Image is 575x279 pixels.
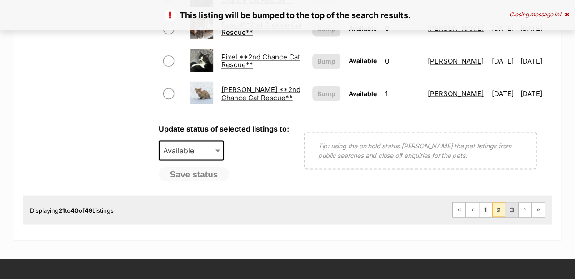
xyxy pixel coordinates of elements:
td: [DATE] [520,78,551,109]
a: Page 3 [505,202,518,217]
p: Tip: using the on hold status [PERSON_NAME] the pet listings from public searches and close off e... [318,141,523,160]
label: Update status of selected listings to: [159,124,289,133]
button: Save status [159,167,230,181]
button: Bump [312,54,340,69]
nav: Pagination [452,202,545,217]
td: [DATE] [488,78,519,109]
span: Available [349,57,377,64]
td: 1 [381,78,423,109]
strong: 49 [85,206,92,214]
a: [PERSON_NAME] [428,89,484,98]
div: Closing message in [510,11,569,18]
td: [DATE] [488,45,519,77]
strong: 21 [59,206,65,214]
td: 0 [381,45,423,77]
a: [PERSON_NAME] [428,57,484,65]
a: [PERSON_NAME] **2nd Chance Cat Rescue** [221,85,300,101]
span: 1 [559,11,561,18]
span: Displaying to of Listings [30,206,114,214]
a: Page 1 [479,202,492,217]
span: Available [160,144,203,157]
a: Previous page [466,202,479,217]
span: Bump [317,56,335,66]
strong: 40 [70,206,79,214]
span: Available [159,140,224,160]
span: Available [349,89,377,97]
td: [DATE] [520,45,551,77]
a: Next page [519,202,531,217]
a: Pixel **2nd Chance Cat Rescue** [221,53,300,69]
img: Pixel **2nd Chance Cat Rescue** [190,49,213,72]
a: First page [453,202,465,217]
span: Page 2 [492,202,505,217]
a: Last page [532,202,545,217]
button: Bump [312,86,340,101]
p: This listing will be bumped to the top of the search results. [9,9,566,21]
span: Bump [317,88,335,98]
